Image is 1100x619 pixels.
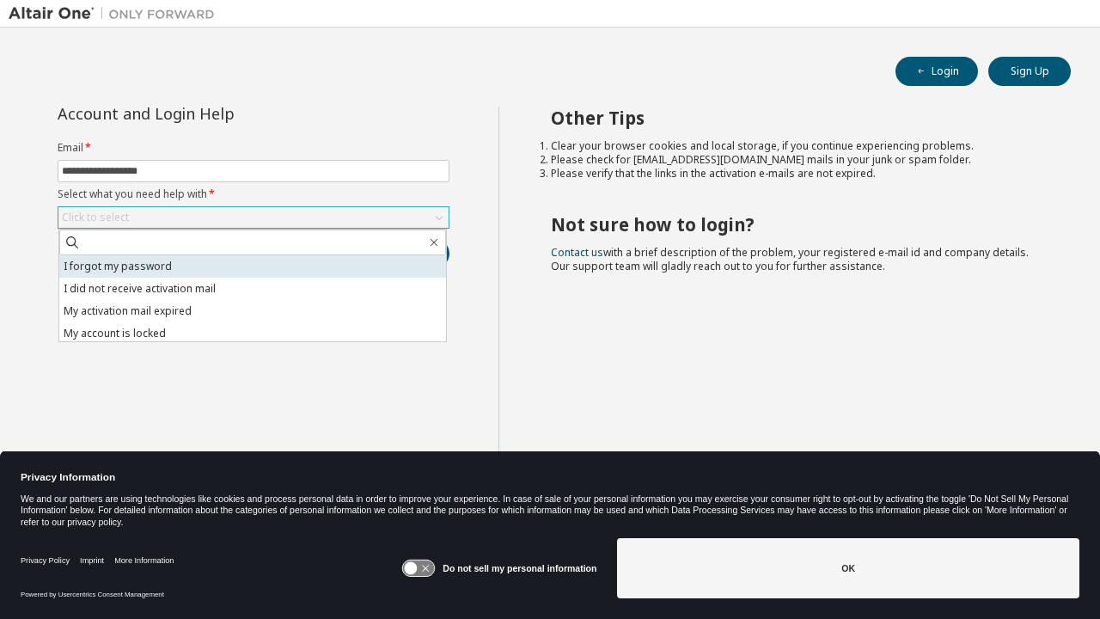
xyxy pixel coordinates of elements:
[551,153,1041,167] li: Please check for [EMAIL_ADDRESS][DOMAIN_NAME] mails in your junk or spam folder.
[988,57,1071,86] button: Sign Up
[551,167,1041,181] li: Please verify that the links in the activation e-mails are not expired.
[551,107,1041,129] h2: Other Tips
[62,211,129,224] div: Click to select
[9,5,223,22] img: Altair One
[895,57,978,86] button: Login
[551,245,1029,273] span: with a brief description of the problem, your registered e-mail id and company details. Our suppo...
[58,107,371,120] div: Account and Login Help
[58,187,449,201] label: Select what you need help with
[58,207,449,228] div: Click to select
[58,141,449,155] label: Email
[551,213,1041,236] h2: Not sure how to login?
[59,255,446,278] li: I forgot my password
[551,245,603,260] a: Contact us
[551,139,1041,153] li: Clear your browser cookies and local storage, if you continue experiencing problems.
